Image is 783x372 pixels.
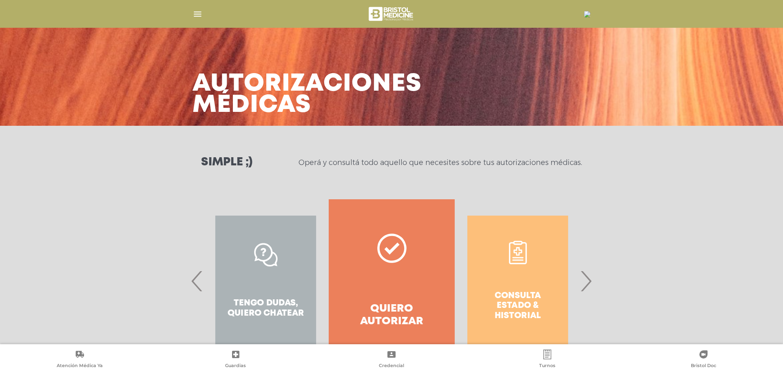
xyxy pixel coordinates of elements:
[201,157,252,168] h3: Simple ;)
[192,74,422,116] h3: Autorizaciones médicas
[367,4,416,24] img: bristol-medicine-blanco.png
[578,259,594,303] span: Next
[57,363,103,370] span: Atención Médica Ya
[189,259,205,303] span: Previous
[379,363,404,370] span: Credencial
[584,11,591,18] img: 16848
[192,9,203,19] img: Cober_menu-lines-white.svg
[469,350,625,370] a: Turnos
[329,199,455,363] a: Quiero autorizar
[314,350,469,370] a: Credencial
[157,350,313,370] a: Guardias
[2,350,157,370] a: Atención Médica Ya
[626,350,781,370] a: Bristol Doc
[691,363,716,370] span: Bristol Doc
[343,303,440,328] h4: Quiero autorizar
[299,158,582,167] p: Operá y consultá todo aquello que necesites sobre tus autorizaciones médicas.
[225,363,246,370] span: Guardias
[539,363,555,370] span: Turnos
